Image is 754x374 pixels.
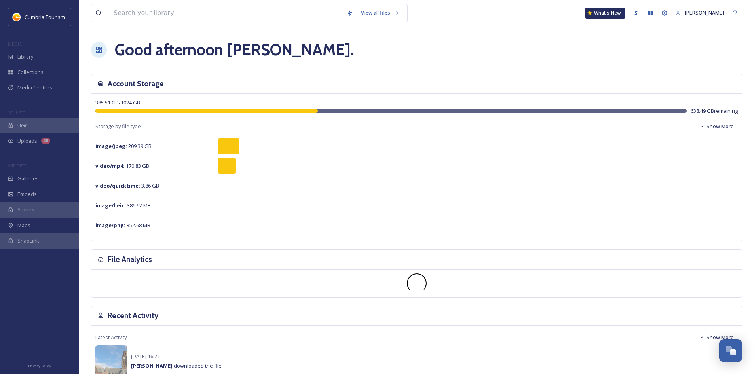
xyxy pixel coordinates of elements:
[691,107,738,115] span: 638.49 GB remaining
[17,175,39,182] span: Galleries
[17,190,37,198] span: Embeds
[95,202,151,209] span: 389.92 MB
[17,68,44,76] span: Collections
[95,334,127,341] span: Latest Activity
[672,5,728,21] a: [PERSON_NAME]
[8,110,25,116] span: COLLECT
[585,8,625,19] a: What's New
[17,137,37,145] span: Uploads
[25,13,65,21] span: Cumbria Tourism
[108,310,158,321] h3: Recent Activity
[17,122,28,129] span: UGC
[95,182,140,189] strong: video/quicktime :
[719,339,742,362] button: Open Chat
[17,222,30,229] span: Maps
[28,363,51,368] span: Privacy Policy
[17,206,34,213] span: Stories
[131,362,173,369] strong: [PERSON_NAME]
[696,330,738,345] button: Show More
[17,53,33,61] span: Library
[28,361,51,370] a: Privacy Policy
[95,222,150,229] span: 352.68 MB
[696,119,738,134] button: Show More
[95,222,125,229] strong: image/png :
[110,4,343,22] input: Search your library
[357,5,403,21] a: View all files
[115,38,354,62] h1: Good afternoon [PERSON_NAME] .
[131,353,160,360] span: [DATE] 16:21
[95,162,149,169] span: 170.83 GB
[95,142,152,150] span: 209.39 GB
[108,78,164,89] h3: Account Storage
[131,362,223,369] span: downloaded the file.
[8,41,22,47] span: MEDIA
[95,202,126,209] strong: image/heic :
[108,254,152,265] h3: File Analytics
[8,163,26,169] span: WIDGETS
[17,84,52,91] span: Media Centres
[17,237,39,245] span: SnapLink
[41,138,50,144] div: 30
[95,182,159,189] span: 3.86 GB
[95,99,140,106] span: 385.51 GB / 1024 GB
[95,123,141,130] span: Storage by file type
[685,9,724,16] span: [PERSON_NAME]
[95,162,125,169] strong: video/mp4 :
[13,13,21,21] img: images.jpg
[95,142,127,150] strong: image/jpeg :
